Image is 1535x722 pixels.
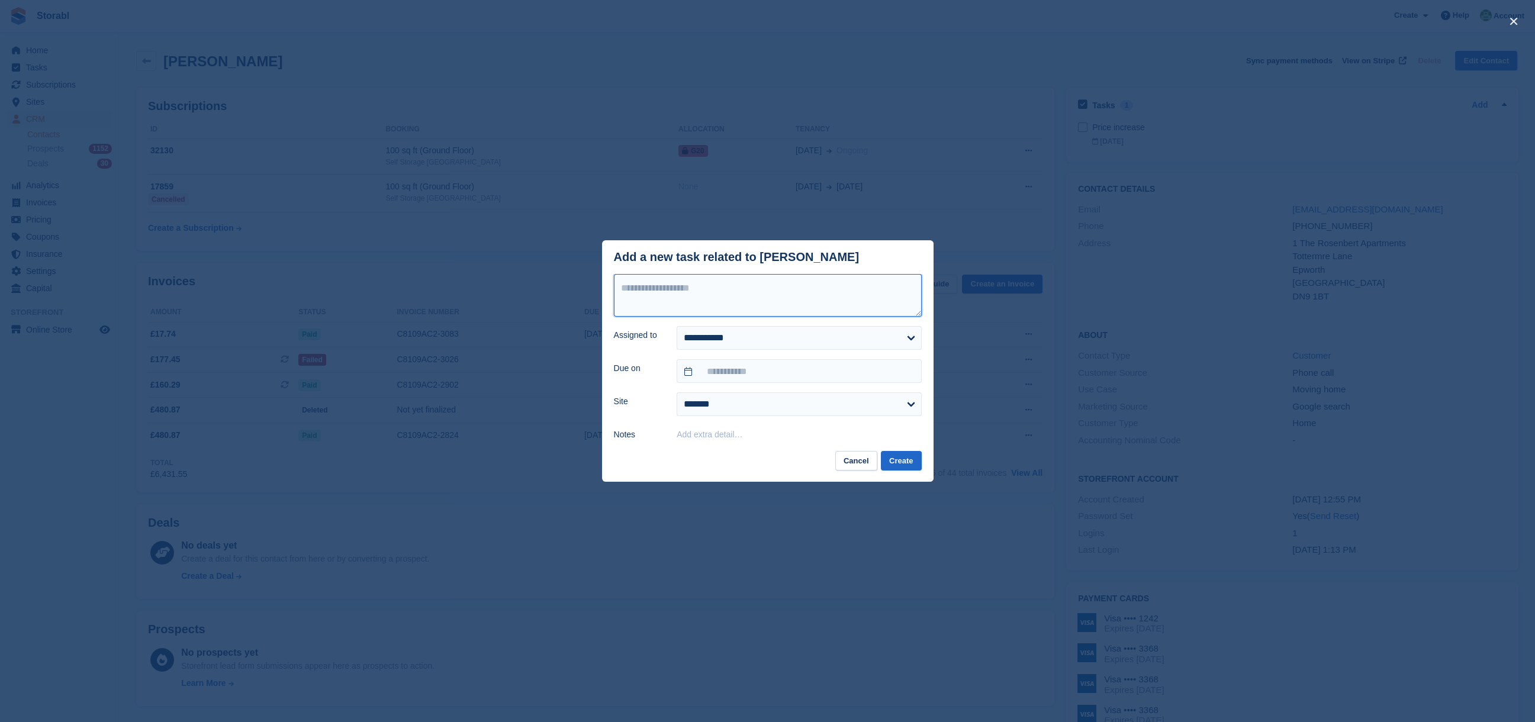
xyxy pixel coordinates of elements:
label: Due on [614,362,663,375]
div: Add a new task related to [PERSON_NAME] [614,250,860,264]
label: Notes [614,428,663,441]
button: Cancel [835,451,877,470]
label: Assigned to [614,329,663,341]
button: Add extra detail… [677,430,742,439]
button: Create [881,451,921,470]
label: Site [614,395,663,408]
button: close [1504,12,1523,31]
